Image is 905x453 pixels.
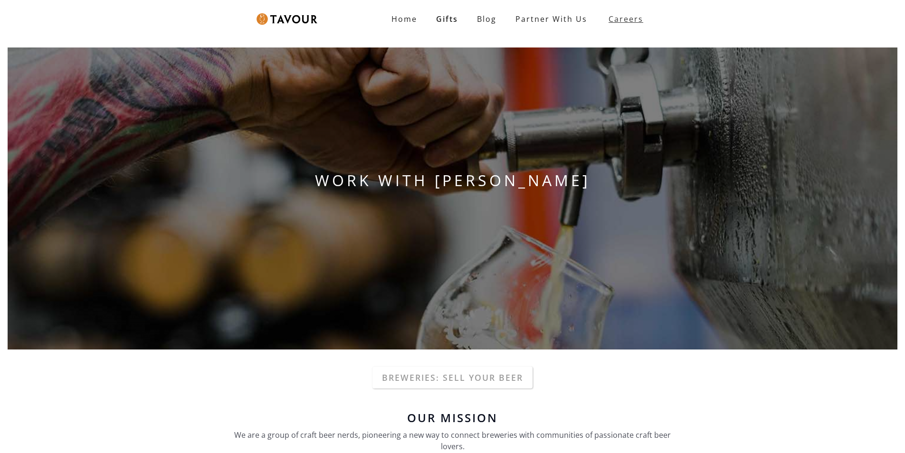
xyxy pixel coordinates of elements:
h6: Our Mission [229,412,676,424]
a: Gifts [427,9,467,28]
a: Home [382,9,427,28]
a: Partner With Us [506,9,597,28]
h1: WORK WITH [PERSON_NAME] [8,169,897,192]
a: Careers [597,6,650,32]
a: Blog [467,9,506,28]
strong: Careers [609,9,643,28]
a: Breweries: Sell your beer [372,367,533,388]
strong: Home [391,14,417,24]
